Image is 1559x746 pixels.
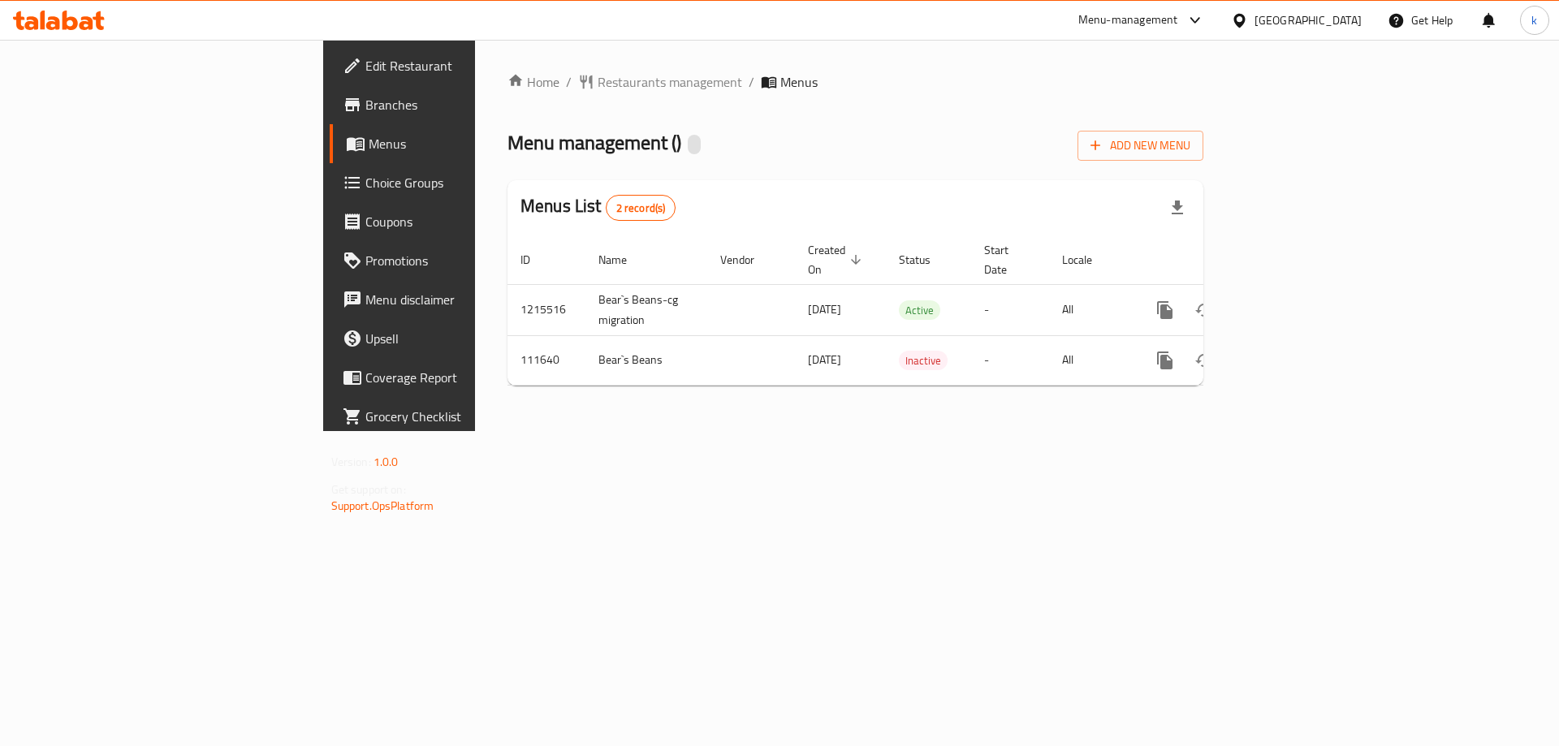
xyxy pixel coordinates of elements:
[331,451,371,472] span: Version:
[598,250,648,270] span: Name
[808,299,841,320] span: [DATE]
[720,250,775,270] span: Vendor
[585,284,707,335] td: Bear`s Beans-cg migration
[1078,11,1178,30] div: Menu-management
[369,134,571,153] span: Menus
[585,335,707,385] td: Bear`s Beans
[1158,188,1197,227] div: Export file
[330,163,584,202] a: Choice Groups
[365,212,571,231] span: Coupons
[1049,284,1133,335] td: All
[1185,291,1224,330] button: Change Status
[808,240,866,279] span: Created On
[578,72,742,92] a: Restaurants management
[520,194,676,221] h2: Menus List
[1255,11,1362,29] div: [GEOGRAPHIC_DATA]
[331,495,434,516] a: Support.OpsPlatform
[971,284,1049,335] td: -
[365,407,571,426] span: Grocery Checklist
[365,329,571,348] span: Upsell
[374,451,399,472] span: 1.0.0
[607,201,676,216] span: 2 record(s)
[808,349,841,370] span: [DATE]
[606,195,676,221] div: Total records count
[330,280,584,319] a: Menu disclaimer
[1133,235,1315,285] th: Actions
[1049,335,1133,385] td: All
[1090,136,1190,156] span: Add New Menu
[365,368,571,387] span: Coverage Report
[899,250,952,270] span: Status
[330,241,584,280] a: Promotions
[971,335,1049,385] td: -
[330,397,584,436] a: Grocery Checklist
[749,72,754,92] li: /
[507,124,681,161] span: Menu management ( )
[899,351,948,370] span: Inactive
[520,250,551,270] span: ID
[330,85,584,124] a: Branches
[330,46,584,85] a: Edit Restaurant
[780,72,818,92] span: Menus
[365,95,571,114] span: Branches
[1146,341,1185,380] button: more
[598,72,742,92] span: Restaurants management
[1077,131,1203,161] button: Add New Menu
[330,202,584,241] a: Coupons
[1185,341,1224,380] button: Change Status
[1146,291,1185,330] button: more
[507,235,1315,386] table: enhanced table
[507,72,1203,92] nav: breadcrumb
[331,479,406,500] span: Get support on:
[365,290,571,309] span: Menu disclaimer
[365,251,571,270] span: Promotions
[330,319,584,358] a: Upsell
[330,124,584,163] a: Menus
[899,300,940,320] div: Active
[365,173,571,192] span: Choice Groups
[1062,250,1113,270] span: Locale
[899,351,948,370] div: Inactive
[984,240,1030,279] span: Start Date
[365,56,571,75] span: Edit Restaurant
[330,358,584,397] a: Coverage Report
[899,301,940,320] span: Active
[1531,11,1537,29] span: k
